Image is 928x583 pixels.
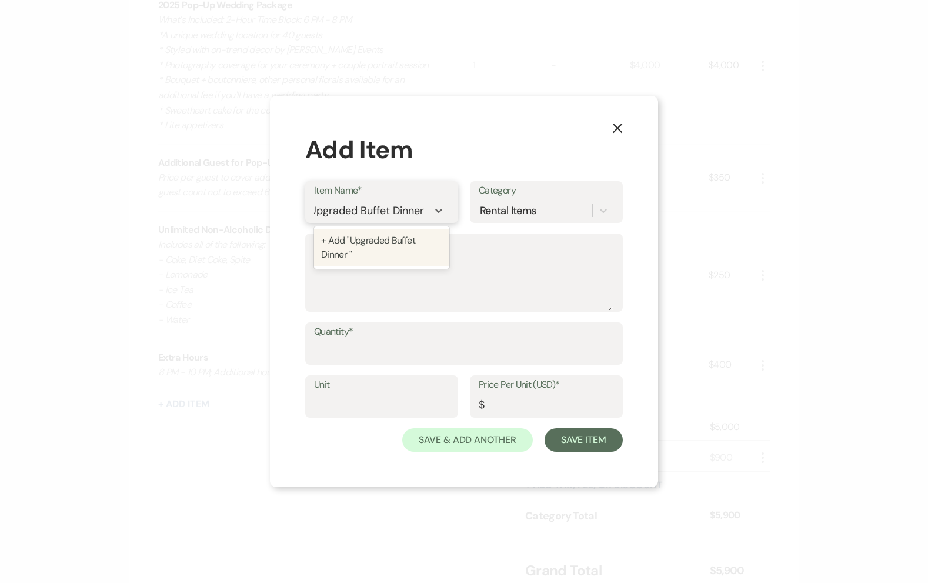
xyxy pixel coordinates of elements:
[314,235,614,252] label: Description
[314,182,449,199] label: Item Name*
[305,131,623,168] div: Add Item
[314,377,449,394] label: Unit
[479,182,614,199] label: Category
[314,229,449,266] div: + Add "Upgraded Buffet Dinner "
[480,203,536,219] div: Rental Items
[545,428,623,452] button: Save Item
[314,324,614,341] label: Quantity*
[479,397,484,413] div: $
[479,377,614,394] label: Price Per Unit (USD)*
[402,428,533,452] button: Save & Add Another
